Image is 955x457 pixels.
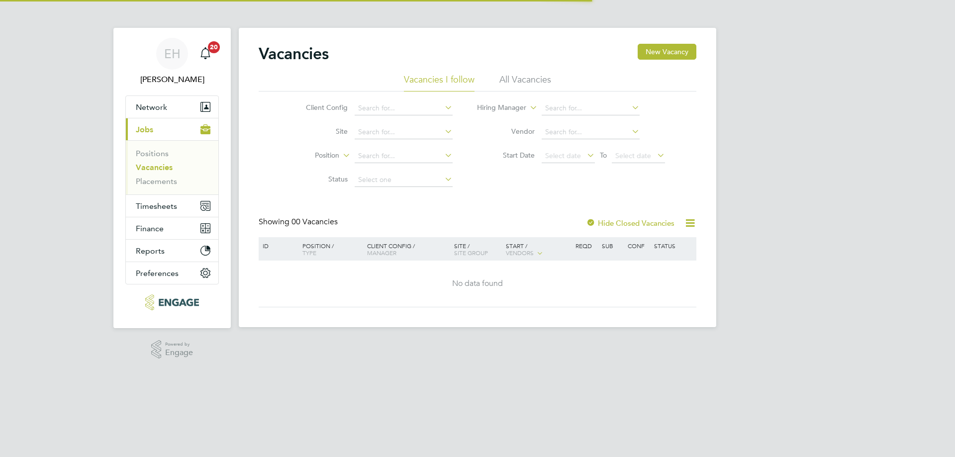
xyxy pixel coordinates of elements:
input: Search for... [355,149,453,163]
a: Powered byEngage [151,340,193,359]
div: ID [260,237,295,254]
a: Positions [136,149,169,158]
input: Search for... [355,101,453,115]
a: Placements [136,177,177,186]
div: Conf [625,237,651,254]
span: EH [164,47,181,60]
div: Start / [503,237,573,262]
button: New Vacancy [638,44,696,60]
label: Vendor [477,127,535,136]
span: Jobs [136,125,153,134]
a: Go to home page [125,294,219,310]
input: Search for... [542,101,640,115]
span: To [597,149,610,162]
h2: Vacancies [259,44,329,64]
li: All Vacancies [499,74,551,91]
label: Status [290,175,348,183]
span: Select date [545,151,581,160]
span: Vendors [506,249,534,257]
a: EH[PERSON_NAME] [125,38,219,86]
span: Reports [136,246,165,256]
input: Search for... [355,125,453,139]
button: Preferences [126,262,218,284]
label: Position [282,151,339,161]
label: Hiring Manager [469,103,526,113]
label: Site [290,127,348,136]
div: No data found [260,278,695,289]
input: Search for... [542,125,640,139]
button: Network [126,96,218,118]
div: Showing [259,217,340,227]
div: Position / [295,237,365,261]
div: Sub [599,237,625,254]
input: Select one [355,173,453,187]
a: 20 [195,38,215,70]
div: Jobs [126,140,218,194]
nav: Main navigation [113,28,231,328]
img: xede-logo-retina.png [145,294,198,310]
span: Powered by [165,340,193,349]
span: Type [302,249,316,257]
span: Manager [367,249,396,257]
span: Ella Hales [125,74,219,86]
span: Site Group [454,249,488,257]
span: Network [136,102,167,112]
li: Vacancies I follow [404,74,475,91]
button: Timesheets [126,195,218,217]
label: Hide Closed Vacancies [586,218,674,228]
span: Engage [165,349,193,357]
div: Status [652,237,695,254]
span: 00 Vacancies [291,217,338,227]
span: Timesheets [136,201,177,211]
span: Select date [615,151,651,160]
button: Reports [126,240,218,262]
button: Finance [126,217,218,239]
div: Site / [452,237,504,261]
label: Start Date [477,151,535,160]
a: Vacancies [136,163,173,172]
span: Preferences [136,269,179,278]
div: Client Config / [365,237,452,261]
span: 20 [208,41,220,53]
span: Finance [136,224,164,233]
label: Client Config [290,103,348,112]
div: Reqd [573,237,599,254]
button: Jobs [126,118,218,140]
